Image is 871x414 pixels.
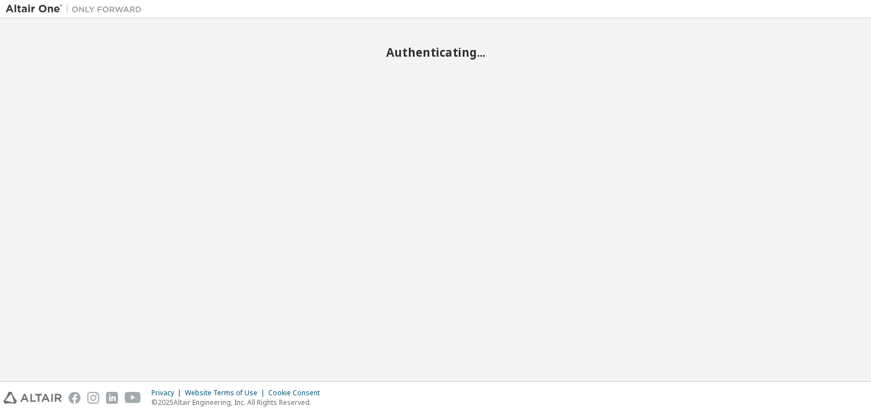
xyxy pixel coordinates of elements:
[87,392,99,404] img: instagram.svg
[3,392,62,404] img: altair_logo.svg
[6,3,147,15] img: Altair One
[69,392,81,404] img: facebook.svg
[125,392,141,404] img: youtube.svg
[6,45,865,60] h2: Authenticating...
[185,388,268,398] div: Website Terms of Use
[268,388,327,398] div: Cookie Consent
[106,392,118,404] img: linkedin.svg
[151,398,327,407] p: © 2025 Altair Engineering, Inc. All Rights Reserved.
[151,388,185,398] div: Privacy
